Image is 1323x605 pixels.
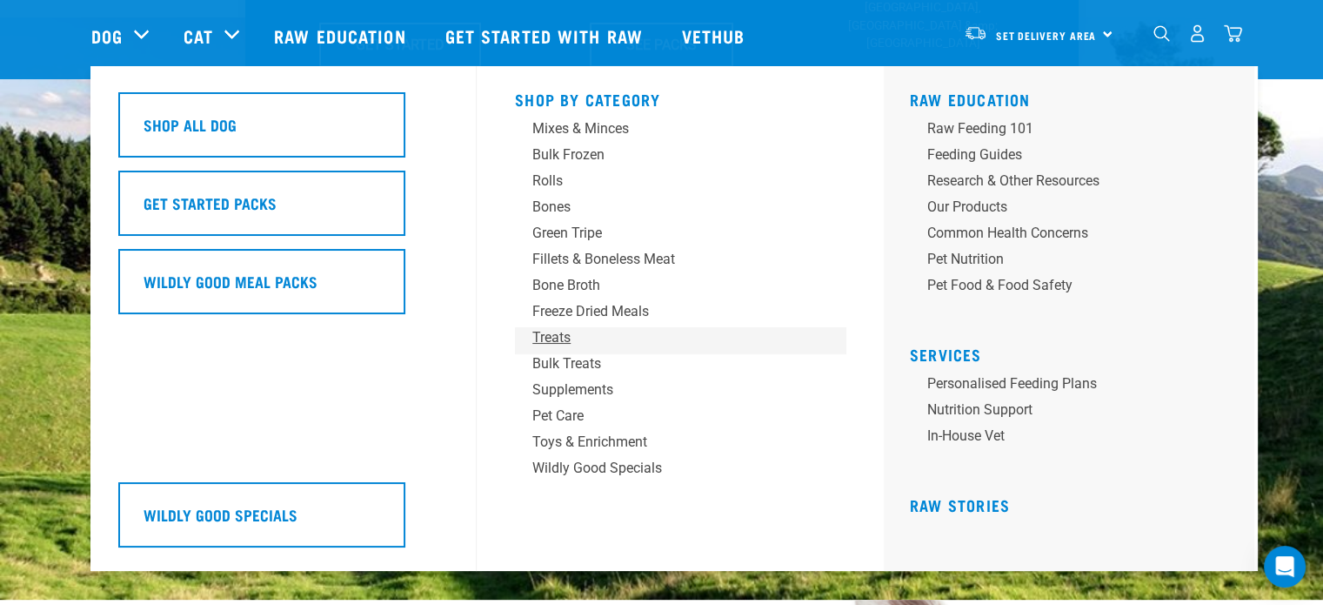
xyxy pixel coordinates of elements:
[964,25,987,41] img: van-moving.png
[515,275,845,301] a: Bone Broth
[515,353,845,380] a: Bulk Treats
[144,192,277,214] h5: Get Started Packs
[532,406,804,427] div: Pet Care
[118,92,449,171] a: Shop All Dog
[910,171,1240,197] a: Research & Other Resources
[91,23,123,49] a: Dog
[532,223,804,244] div: Green Tripe
[532,458,804,479] div: Wildly Good Specials
[665,1,767,71] a: Vethub
[144,113,237,136] h5: Shop All Dog
[515,145,845,171] a: Bulk Frozen
[532,327,804,348] div: Treats
[532,432,804,453] div: Toys & Enrichment
[515,249,845,275] a: Fillets & Boneless Meat
[515,327,845,353] a: Treats
[910,249,1240,275] a: Pet Nutrition
[428,1,665,71] a: Get started with Raw
[532,275,804,296] div: Bone Broth
[927,249,1199,270] div: Pet Nutrition
[910,197,1240,223] a: Our Products
[144,270,317,292] h5: Wildly Good Meal Packs
[1264,546,1306,588] div: Open Intercom Messenger
[257,1,427,71] a: Raw Education
[910,95,1031,104] a: Raw Education
[927,275,1199,296] div: Pet Food & Food Safety
[927,145,1199,165] div: Feeding Guides
[1188,24,1206,43] img: user.png
[910,426,1240,452] a: In-house vet
[910,501,1010,509] a: Raw Stories
[532,197,804,218] div: Bones
[515,118,845,145] a: Mixes & Minces
[532,171,804,192] div: Rolls
[927,118,1199,139] div: Raw Feeding 101
[118,171,449,249] a: Get Started Packs
[144,503,297,526] h5: Wildly Good Specials
[515,406,845,432] a: Pet Care
[515,458,845,484] a: Wildly Good Specials
[532,145,804,165] div: Bulk Frozen
[118,249,449,327] a: Wildly Good Meal Packs
[515,91,845,104] h5: Shop By Category
[515,380,845,406] a: Supplements
[515,301,845,327] a: Freeze Dried Meals
[927,171,1199,192] div: Research & Other Resources
[515,197,845,223] a: Bones
[515,171,845,197] a: Rolls
[118,482,449,561] a: Wildly Good Specials
[996,32,1097,38] span: Set Delivery Area
[532,118,804,139] div: Mixes & Minces
[532,353,804,374] div: Bulk Treats
[927,197,1199,218] div: Our Products
[910,275,1240,301] a: Pet Food & Food Safety
[515,223,845,249] a: Green Tripe
[910,373,1240,400] a: Personalised Feeding Plans
[927,223,1199,244] div: Common Health Concerns
[532,249,804,270] div: Fillets & Boneless Meat
[184,23,213,49] a: Cat
[910,346,1240,360] h5: Services
[910,145,1240,171] a: Feeding Guides
[1224,24,1242,43] img: home-icon@2x.png
[910,400,1240,426] a: Nutrition Support
[532,301,804,322] div: Freeze Dried Meals
[532,380,804,400] div: Supplements
[910,118,1240,145] a: Raw Feeding 101
[515,432,845,458] a: Toys & Enrichment
[1153,25,1170,42] img: home-icon-1@2x.png
[910,223,1240,249] a: Common Health Concerns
